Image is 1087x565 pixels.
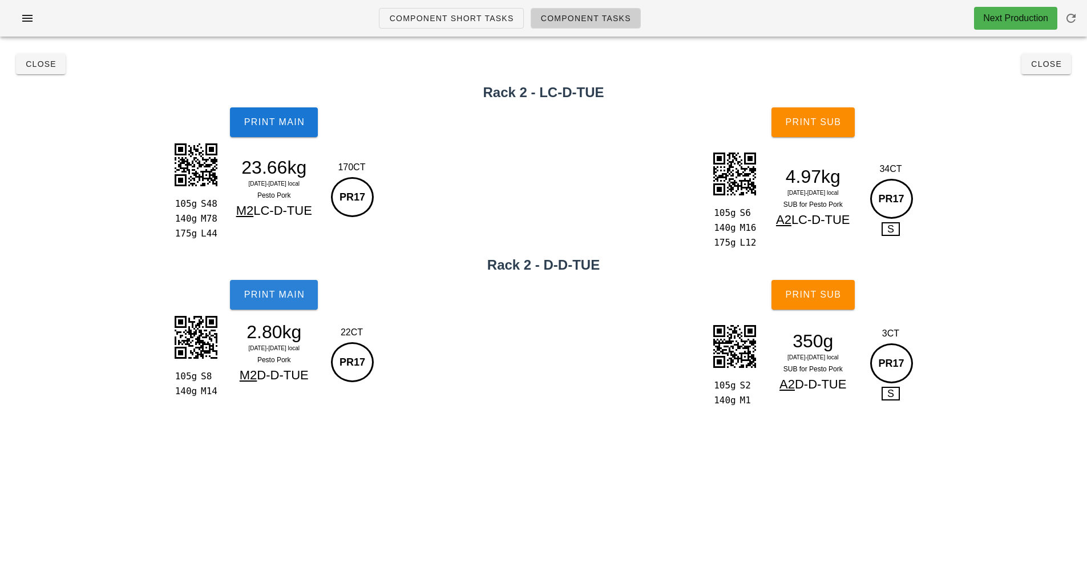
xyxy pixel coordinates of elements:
[771,107,855,137] button: Print Sub
[736,393,759,408] div: M1
[791,213,850,227] span: LC-D-TUE
[867,327,915,340] div: 3CT
[870,179,913,219] div: PR17
[870,343,913,383] div: PR17
[167,308,224,366] img: j9g0vkuS97ceFBGZIp0U6SmOREvYxJC7v8wI83K8RmiRgDRckeCyMzgRDyZtYgPYzUkhLxGQM0o++okhBxASBcJsfOMQClDAu...
[224,323,324,340] div: 2.80kg
[540,14,631,23] span: Component Tasks
[224,159,324,176] div: 23.66kg
[795,377,846,391] span: D-D-TUE
[763,168,863,185] div: 4.97kg
[16,54,66,74] button: Close
[196,211,220,226] div: M78
[379,8,523,29] a: Component Short Tasks
[328,326,375,339] div: 22CT
[785,290,841,300] span: Print Sub
[531,8,641,29] a: Component Tasks
[167,136,224,193] img: XECWoqiPOkEvcy3zrTFkEDJKbqzVdRTSENM2yQggAUlUFAVUtlq9KL2oTQLCyizp5CFlDbuEqUbtTXwgBMzQyaCQqJUE0hhDH...
[243,290,305,300] span: Print Main
[224,354,324,366] div: Pesto Pork
[983,11,1048,25] div: Next Production
[173,226,196,241] div: 175g
[712,393,735,408] div: 140g
[173,197,196,211] div: 105g
[173,211,196,226] div: 140g
[243,117,305,127] span: Print Main
[389,14,514,23] span: Component Short Tasks
[763,363,863,375] div: SUB for Pesto Pork
[257,368,308,382] span: D-D-TUE
[7,255,1080,275] h2: Rack 2 - D-D-TUE
[763,332,863,350] div: 350g
[787,354,839,360] span: [DATE]-[DATE] local
[1031,59,1062,69] span: Close
[196,369,220,384] div: S8
[196,384,220,399] div: M14
[236,203,254,218] span: M2
[779,377,795,391] span: A2
[712,221,735,235] div: 140g
[771,280,855,310] button: Print Sub
[173,369,196,384] div: 105g
[196,226,220,241] div: L44
[736,235,759,250] div: L12
[867,162,915,176] div: 34CT
[1021,54,1071,74] button: Close
[230,280,318,310] button: Print Main
[787,190,839,196] span: [DATE]-[DATE] local
[248,345,300,351] span: [DATE]-[DATE] local
[776,213,791,227] span: A2
[736,221,759,235] div: M16
[230,107,318,137] button: Print Main
[785,117,841,127] span: Print Sub
[706,318,763,375] img: CmCgAkhKDXGmJBGsMlWJoSg1BhjQhrBJluZEIJSY4wJaQSbbGVCCEqNMSakEWyylQkhKDXGmJBGsMlWfwFl3B0+t7Z2YwAAAA...
[224,190,324,201] div: Pesto Pork
[712,235,735,250] div: 175g
[25,59,56,69] span: Close
[173,384,196,399] div: 140g
[240,368,257,382] span: M2
[248,181,300,187] span: [DATE]-[DATE] local
[331,342,374,382] div: PR17
[706,145,763,202] img: kxgIAJASB1hpiQTrTBXCYEgNQZYkI60QZzmRAAUmeICelEG8xlQgBInSEmpBNtMJcJASB1hpiQTrTBXP8AL9duPkKPEUIAAAA...
[763,199,863,210] div: SUB for Pesto Pork
[736,378,759,393] div: S2
[328,161,375,174] div: 170CT
[712,206,735,221] div: 105g
[331,177,374,217] div: PR17
[196,197,220,211] div: S48
[882,222,900,236] span: S
[882,387,900,400] span: S
[7,82,1080,103] h2: Rack 2 - LC-D-TUE
[736,206,759,221] div: S6
[712,378,735,393] div: 105g
[253,203,312,218] span: LC-D-TUE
